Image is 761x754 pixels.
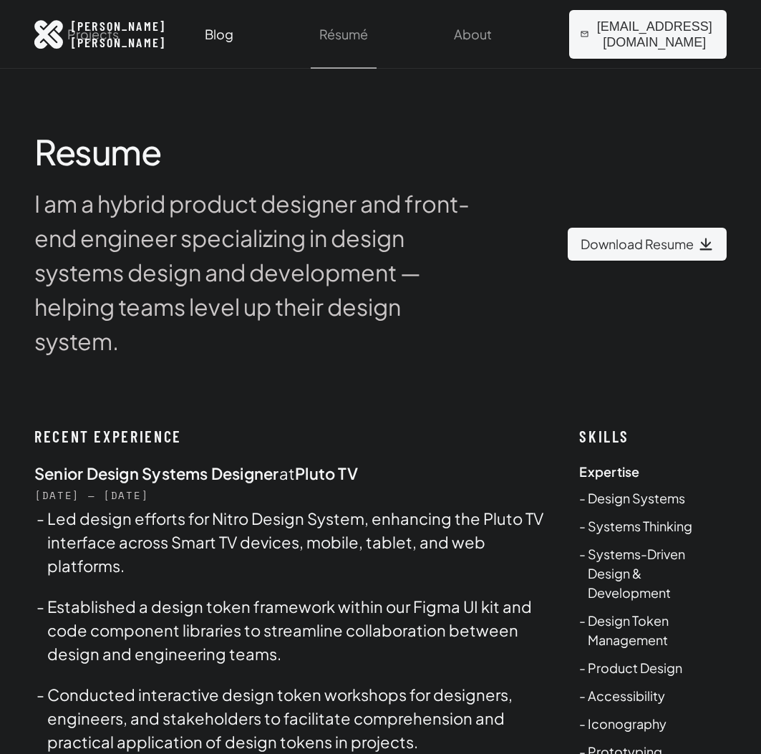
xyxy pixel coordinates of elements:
div: [DATE] — [DATE] [34,488,545,503]
li: Established a design token framework within our Figma UI kit and code component libraries to stre... [47,595,545,666]
li: Iconography [588,714,727,733]
li: Design Token Management [588,611,727,649]
li: Product Design [588,658,727,677]
li: Systems-Driven Design & Development [588,544,727,602]
li: Systems Thinking [588,516,727,536]
span: Download Resume [581,236,714,252]
h3: Senior Design Systems Designer Pluto TV [34,464,545,484]
h1: Resume [34,130,485,173]
a: Download Resume [568,228,727,261]
button: [EMAIL_ADDRESS][DOMAIN_NAME] [569,10,727,59]
li: Accessibility [588,686,727,705]
span: at [279,463,295,483]
h2: Skills [579,427,727,447]
span: [EMAIL_ADDRESS][DOMAIN_NAME] [580,19,715,50]
a: [PERSON_NAME][PERSON_NAME] [34,18,165,50]
h6: Expertise [579,464,727,480]
li: Led design efforts for Nitro Design System, enhancing the Pluto TV interface across Smart TV devi... [47,507,545,578]
p: I am a hybrid product designer and front-end engineer specializing in design systems design and d... [34,186,485,358]
li: Conducted interactive design token workshops for designers, engineers, and stakeholders to facili... [47,683,545,754]
li: Design Systems [588,488,727,508]
h2: Recent Experience [34,427,545,447]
